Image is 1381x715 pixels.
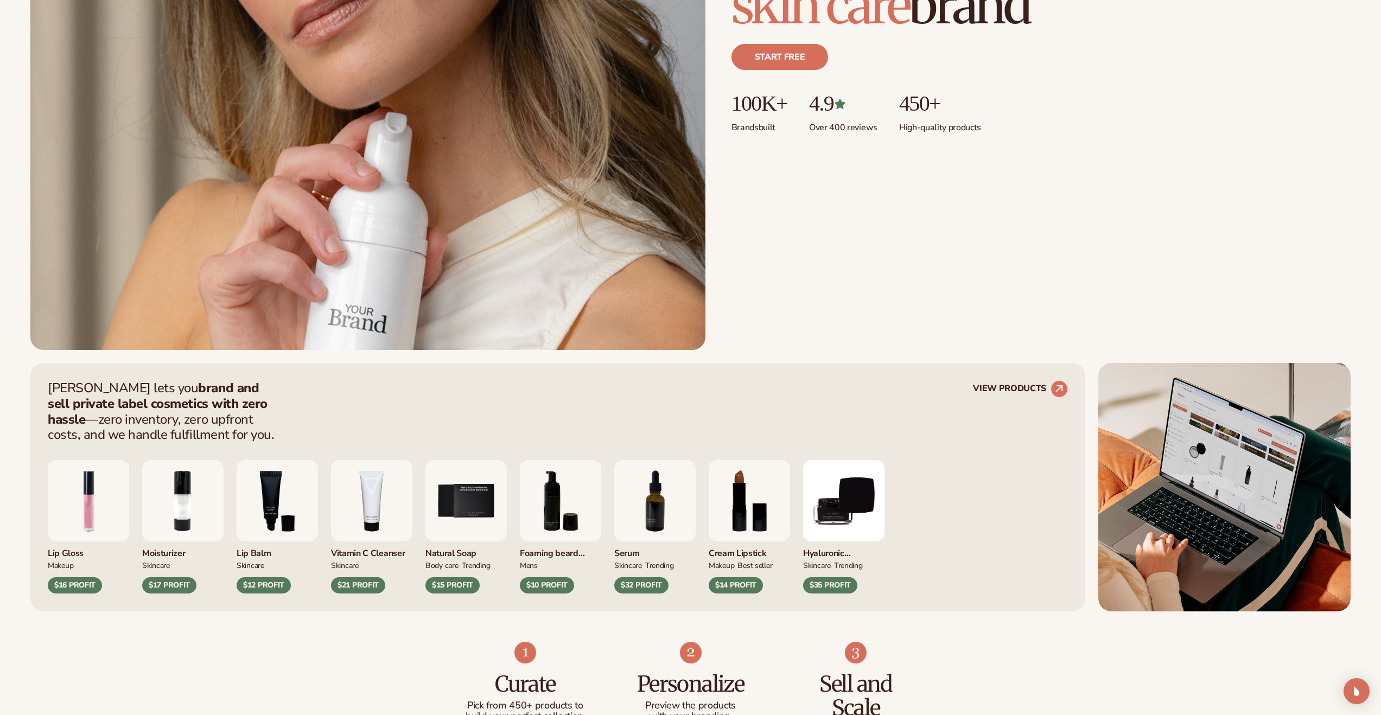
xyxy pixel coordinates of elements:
[142,460,224,541] img: Moisturizing lotion.
[425,577,480,593] div: $15 PROFIT
[1098,363,1351,611] img: Shopify Image 5
[48,460,129,593] div: 1 / 9
[331,541,412,559] div: Vitamin C Cleanser
[237,541,318,559] div: Lip Balm
[803,541,884,559] div: Hyaluronic moisturizer
[899,116,981,133] p: High-quality products
[709,559,734,571] div: MAKEUP
[680,642,702,663] img: Shopify Image 8
[809,92,877,116] p: 4.9
[899,92,981,116] p: 450+
[237,577,291,593] div: $12 PROFIT
[331,559,359,571] div: Skincare
[629,672,752,696] h3: Personalize
[237,460,318,593] div: 3 / 9
[48,541,129,559] div: Lip Gloss
[614,577,669,593] div: $32 PROFIT
[520,559,538,571] div: mens
[48,559,73,571] div: MAKEUP
[237,460,318,541] img: Smoothing lip balm.
[614,541,696,559] div: Serum
[737,559,772,571] div: BEST SELLER
[803,460,884,593] div: 9 / 9
[237,559,264,571] div: SKINCARE
[709,541,790,559] div: Cream Lipstick
[614,559,642,571] div: SKINCARE
[809,116,877,133] p: Over 400 reviews
[731,116,787,133] p: Brands built
[845,642,867,663] img: Shopify Image 9
[464,672,587,696] h3: Curate
[425,460,507,541] img: Nature bar of soap.
[331,460,412,593] div: 4 / 9
[331,577,385,593] div: $21 PROFIT
[1344,678,1370,704] div: Open Intercom Messenger
[614,460,696,541] img: Collagen and retinol serum.
[48,577,102,593] div: $16 PROFIT
[629,700,752,711] p: Preview the products
[142,577,196,593] div: $17 PROFIT
[425,541,507,559] div: Natural Soap
[803,577,857,593] div: $35 PROFIT
[709,577,763,593] div: $14 PROFIT
[142,541,224,559] div: Moisturizer
[142,559,170,571] div: SKINCARE
[48,379,268,428] strong: brand and sell private label cosmetics with zero hassle
[614,460,696,593] div: 7 / 9
[973,380,1068,398] a: VIEW PRODUCTS
[731,44,829,70] a: Start free
[48,380,281,443] p: [PERSON_NAME] lets you —zero inventory, zero upfront costs, and we handle fulfillment for you.
[520,541,601,559] div: Foaming beard wash
[834,559,863,571] div: TRENDING
[731,92,787,116] p: 100K+
[514,642,536,663] img: Shopify Image 7
[520,577,574,593] div: $10 PROFIT
[520,460,601,593] div: 6 / 9
[803,559,831,571] div: SKINCARE
[331,460,412,541] img: Vitamin c cleanser.
[803,460,884,541] img: Hyaluronic Moisturizer
[709,460,790,541] img: Luxury cream lipstick.
[142,460,224,593] div: 2 / 9
[48,460,129,541] img: Pink lip gloss.
[462,559,491,571] div: TRENDING
[425,559,459,571] div: BODY Care
[520,460,601,541] img: Foaming beard wash.
[709,460,790,593] div: 8 / 9
[645,559,674,571] div: TRENDING
[425,460,507,593] div: 5 / 9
